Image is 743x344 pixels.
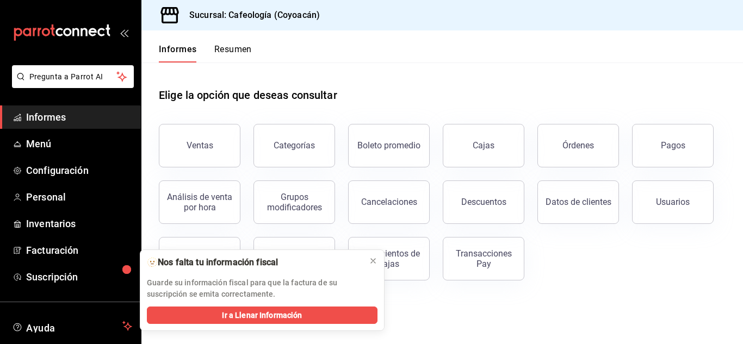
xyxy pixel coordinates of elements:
[26,111,66,123] font: Informes
[26,218,76,229] font: Inventarios
[443,180,524,224] button: Descuentos
[159,237,240,280] button: Informe de asistencia
[274,140,315,151] font: Categorías
[8,79,134,90] a: Pregunta a Parrot AI
[179,248,220,269] font: Informe de asistencia
[348,237,430,280] button: Movimientos de cajas
[159,43,252,62] div: pestañas de navegación
[253,180,335,224] button: Grupos modificadores
[26,271,78,283] font: Suscripción
[632,180,714,224] button: Usuarios
[656,197,690,207] font: Usuarios
[253,237,335,280] button: Costos y márgenes
[358,248,420,269] font: Movimientos de cajas
[267,192,322,212] font: Grupos modificadores
[348,124,430,167] button: Boleto promedio
[187,140,213,151] font: Ventas
[253,124,335,167] button: Categorías
[214,44,252,54] font: Resumen
[562,140,594,151] font: Órdenes
[189,10,320,20] font: Sucursal: Cafeología (Coyoacán)
[159,89,337,102] font: Elige la opción que deseas consultar
[661,140,685,151] font: Pagos
[29,72,103,81] font: Pregunta a Parrot AI
[275,248,313,269] font: Costos y márgenes
[473,140,495,151] font: Cajas
[456,248,512,269] font: Transacciones Pay
[167,192,232,212] font: Análisis de venta por hora
[537,124,619,167] button: Órdenes
[26,165,89,176] font: Configuración
[443,124,524,167] a: Cajas
[120,28,128,37] button: abrir_cajón_menú
[26,191,66,203] font: Personal
[159,180,240,224] button: Análisis de venta por hora
[546,197,611,207] font: Datos de clientes
[443,237,524,280] button: Transacciones Pay
[361,197,417,207] font: Cancelaciones
[461,197,506,207] font: Descuentos
[26,245,78,256] font: Facturación
[537,180,619,224] button: Datos de clientes
[26,322,55,334] font: Ayuda
[159,44,197,54] font: Informes
[26,138,52,149] font: Menú
[159,124,240,167] button: Ventas
[222,311,302,320] font: Ir a Llenar Información
[147,307,377,324] button: Ir a Llenar Información
[348,180,430,224] button: Cancelaciones
[12,65,134,88] button: Pregunta a Parrot AI
[147,257,278,267] font: 🫥Nos falta tu información fiscal
[632,124,714,167] button: Pagos
[357,140,420,151] font: Boleto promedio
[147,278,337,298] font: Guarde su información fiscal para que la factura de su suscripción se emita correctamente.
